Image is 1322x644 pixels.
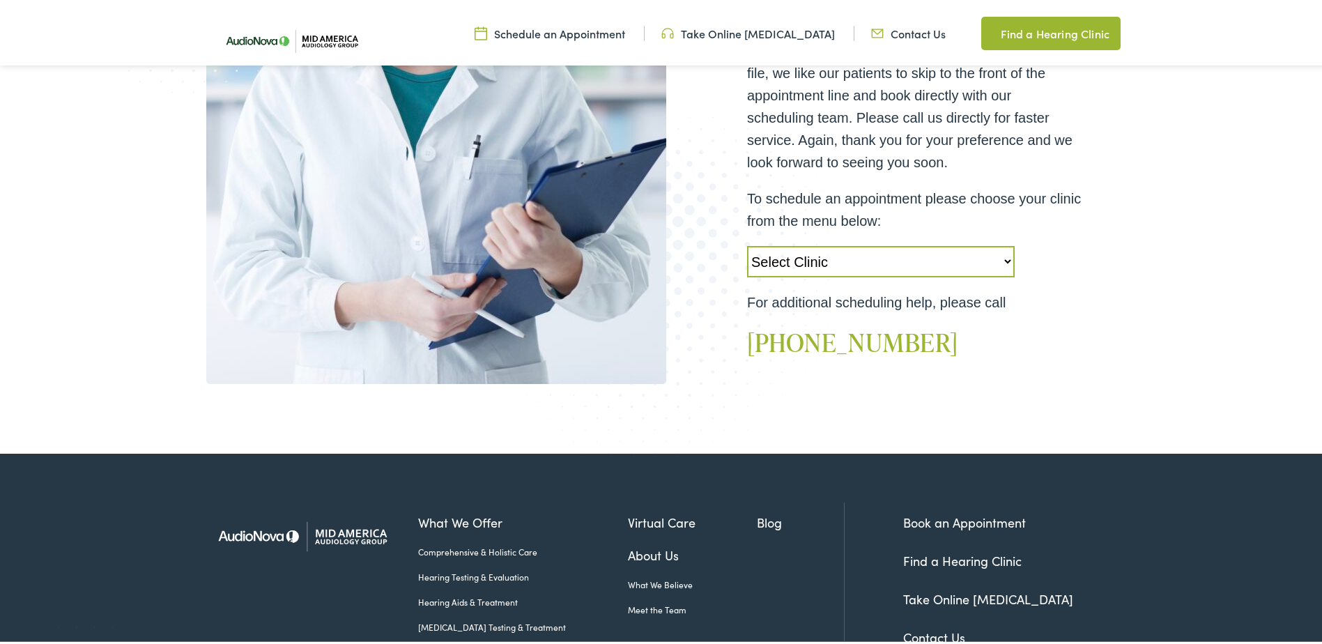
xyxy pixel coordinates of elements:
[418,618,628,631] a: [MEDICAL_DATA] Testing & Treatment
[757,510,844,529] a: Blog
[871,23,946,38] a: Contact Us
[628,510,758,529] a: Virtual Care
[661,23,674,38] img: utility icon
[206,500,398,567] img: Mid America Audiology Group
[418,543,628,555] a: Comprehensive & Holistic Care
[747,185,1082,229] p: To schedule an appointment please choose your clinic from the menu below:
[903,626,965,643] a: Contact Us
[903,511,1026,528] a: Book an Appointment
[418,568,628,581] a: Hearing Testing & Evaluation
[747,289,1082,311] p: For additional scheduling help, please call
[628,543,758,562] a: About Us
[628,576,758,588] a: What We Believe
[482,100,850,480] img: Bottom portion of a graphic image with a halftone pattern, adding to the site's aesthetic appeal.
[475,23,625,38] a: Schedule an Appointment
[475,23,487,38] img: utility icon
[661,23,835,38] a: Take Online [MEDICAL_DATA]
[418,510,628,529] a: What We Offer
[871,23,884,38] img: utility icon
[981,22,994,39] img: utility icon
[418,593,628,606] a: Hearing Aids & Treatment
[903,588,1073,605] a: Take Online [MEDICAL_DATA]
[981,14,1121,47] a: Find a Hearing Clinic
[628,601,758,613] a: Meet the Team
[747,322,958,357] a: [PHONE_NUMBER]
[903,549,1022,567] a: Find a Hearing Clinic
